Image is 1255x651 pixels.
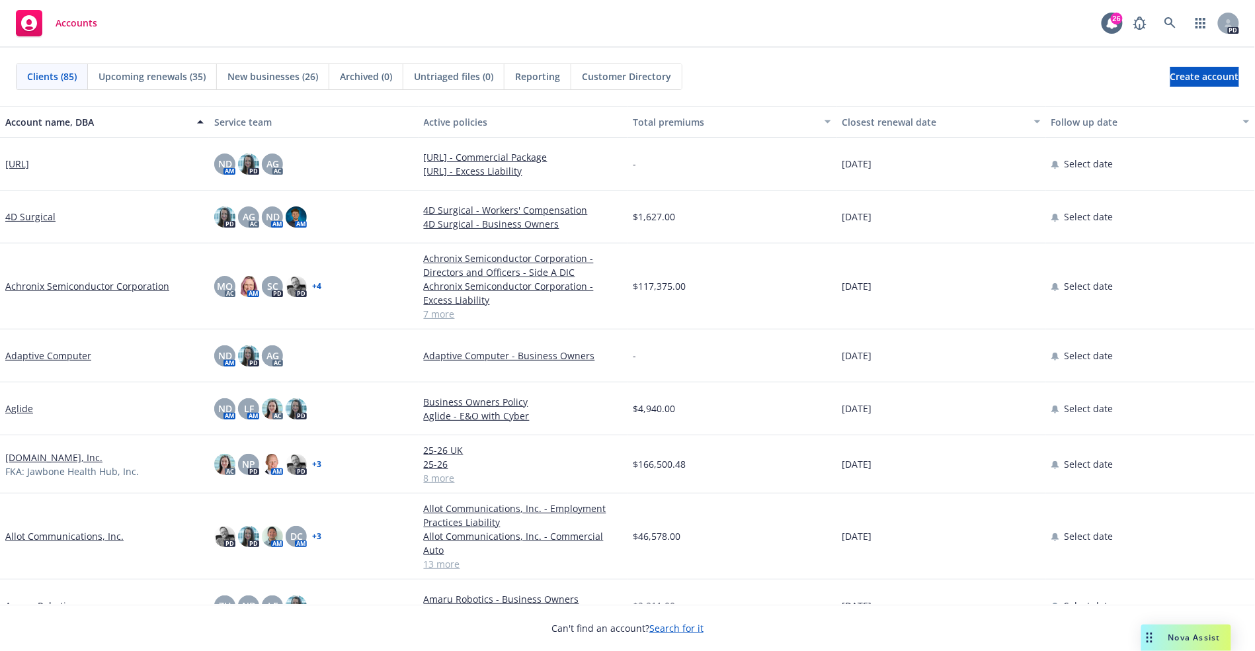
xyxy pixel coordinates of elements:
[99,69,206,83] span: Upcoming renewals (35)
[1170,67,1239,87] a: Create account
[842,210,871,224] span: [DATE]
[262,454,283,475] img: photo
[424,164,622,178] a: [URL] - Excess Liability
[633,457,686,471] span: $166,500.48
[5,402,33,415] a: Aglide
[1046,106,1255,138] button: Follow up date
[842,457,871,471] span: [DATE]
[842,599,871,613] span: [DATE]
[238,345,259,367] img: photo
[286,398,307,419] img: photo
[1170,64,1239,89] span: Create account
[551,621,704,635] span: Can't find an account?
[414,69,493,83] span: Untriaged files (0)
[262,398,283,419] img: photo
[1188,10,1214,36] a: Switch app
[633,599,675,613] span: $2,911.00
[268,599,278,613] span: LF
[242,599,256,613] span: ND
[286,595,307,617] img: photo
[1065,210,1113,224] span: Select date
[424,557,622,571] a: 13 more
[633,349,636,363] span: -
[1127,10,1153,36] a: Report a Bug
[424,115,622,129] div: Active policies
[214,454,235,475] img: photo
[842,279,871,293] span: [DATE]
[842,157,871,171] span: [DATE]
[424,349,622,363] a: Adaptive Computer - Business Owners
[312,460,321,468] a: + 3
[56,18,97,28] span: Accounts
[5,115,189,129] div: Account name, DBA
[424,471,622,485] a: 8 more
[582,69,671,83] span: Customer Directory
[286,276,307,297] img: photo
[312,282,321,290] a: + 4
[219,599,231,613] span: ZU
[633,115,817,129] div: Total premiums
[267,279,278,293] span: SC
[218,349,232,363] span: ND
[1141,625,1158,651] div: Drag to move
[27,69,77,83] span: Clients (85)
[1168,632,1221,643] span: Nova Assist
[627,106,836,138] button: Total premiums
[424,529,622,557] a: Allot Communications, Inc. - Commercial Auto
[5,210,56,224] a: 4D Surgical
[424,592,622,606] a: Amaru Robotics - Business Owners
[5,451,102,464] a: [DOMAIN_NAME], Inc.
[424,251,622,279] a: Achronix Semiconductor Corporation - Directors and Officers - Side A DIC
[424,279,622,307] a: Achronix Semiconductor Corporation - Excess Liability
[218,157,232,171] span: ND
[1051,115,1235,129] div: Follow up date
[266,210,280,224] span: ND
[1157,10,1184,36] a: Search
[1065,457,1113,471] span: Select date
[836,106,1045,138] button: Closest renewal date
[633,529,680,543] span: $46,578.00
[424,443,622,457] a: 25-26 UK
[842,529,871,543] span: [DATE]
[214,526,235,547] img: photo
[5,349,91,363] a: Adaptive Computer
[515,69,560,83] span: Reporting
[238,276,259,297] img: photo
[340,69,392,83] span: Archived (0)
[5,529,124,543] a: Allot Communications, Inc.
[262,526,283,547] img: photo
[842,349,871,363] span: [DATE]
[424,307,622,321] a: 7 more
[633,210,675,224] span: $1,627.00
[1065,157,1113,171] span: Select date
[286,206,307,228] img: photo
[5,157,29,171] a: [URL]
[243,210,255,224] span: AG
[842,402,871,415] span: [DATE]
[244,402,254,415] span: LF
[238,153,259,175] img: photo
[227,69,318,83] span: New businesses (26)
[1065,279,1113,293] span: Select date
[649,622,704,634] a: Search for it
[217,279,233,293] span: MQ
[424,217,622,231] a: 4D Surgical - Business Owners
[266,157,279,171] span: AG
[842,115,1026,129] div: Closest renewal date
[424,409,622,423] a: Aglide - E&O with Cyber
[633,402,675,415] span: $4,940.00
[424,150,622,164] a: [URL] - Commercial Package
[238,526,259,547] img: photo
[290,529,303,543] span: DC
[5,599,75,613] a: Amaru Robotics
[1065,529,1113,543] span: Select date
[424,395,622,409] a: Business Owners Policy
[266,349,279,363] span: AG
[633,279,686,293] span: $117,375.00
[424,203,622,217] a: 4D Surgical - Workers' Compensation
[1065,402,1113,415] span: Select date
[209,106,418,138] button: Service team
